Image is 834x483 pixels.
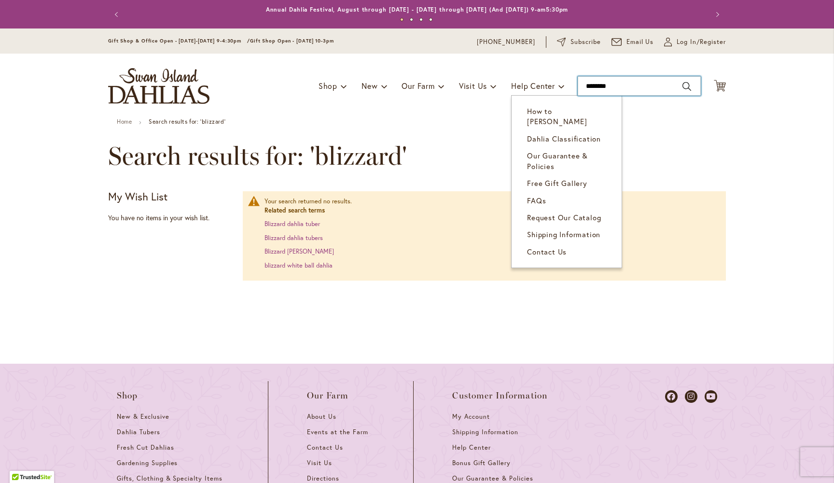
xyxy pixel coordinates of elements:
span: Visit Us [307,459,332,467]
span: New & Exclusive [117,412,169,421]
a: Home [117,118,132,125]
a: Blizzard dahlia tubers [264,234,323,242]
span: Shop [319,81,337,91]
span: Subscribe [570,37,601,47]
a: Dahlias on Facebook [665,390,678,403]
a: Annual Dahlia Festival, August through [DATE] - [DATE] through [DATE] (And [DATE]) 9-am5:30pm [266,6,569,13]
button: 3 of 4 [419,18,423,21]
button: 1 of 4 [400,18,403,21]
span: Request Our Catalog [527,213,601,222]
span: Dahlia Classification [527,134,601,143]
span: Shipping Information [452,428,518,436]
span: Our Guarantee & Policies [527,151,588,170]
span: My Account [452,412,490,421]
a: Blizzard [PERSON_NAME] [264,247,334,256]
span: Free Gift Gallery [527,178,587,188]
span: Help Center [511,81,555,91]
span: Dahlia Tubers [117,428,160,436]
span: About Us [307,412,336,421]
a: [PHONE_NUMBER] [477,37,535,47]
dt: Related search terms [264,206,716,215]
span: Gift Shop & Office Open - [DATE]-[DATE] 9-4:30pm / [108,38,250,44]
div: You have no items in your wish list. [108,213,237,223]
span: Our Farm [402,81,434,91]
span: Shipping Information [527,229,600,239]
div: Your search returned no results. [264,197,716,270]
button: 4 of 4 [429,18,432,21]
a: Subscribe [557,37,601,47]
span: Gardening Supplies [117,459,178,467]
a: Email Us [612,37,654,47]
a: Dahlias on Instagram [685,390,697,403]
span: New [361,81,377,91]
span: How to [PERSON_NAME] [527,106,587,126]
span: Directions [307,474,339,483]
span: Email Us [626,37,654,47]
button: Previous [108,5,127,24]
span: Gift Shop Open - [DATE] 10-3pm [250,38,334,44]
button: 2 of 4 [410,18,413,21]
span: Log In/Register [677,37,726,47]
span: Our Farm [307,391,348,400]
span: Gifts, Clothing & Specialty Items [117,474,222,483]
span: Bonus Gift Gallery [452,459,510,467]
span: Contact Us [307,443,343,452]
span: FAQs [527,196,546,205]
strong: My Wish List [108,189,167,203]
a: store logo [108,68,209,104]
a: Blizzard dahlia tuber [264,220,320,228]
strong: Search results for: 'blizzard' [149,118,225,125]
span: Contact Us [527,247,567,256]
span: Shop [117,391,138,400]
span: Search results for: 'blizzard' [108,142,407,170]
a: Log In/Register [664,37,726,47]
a: Dahlias on Youtube [705,390,717,403]
span: Our Guarantee & Policies [452,474,533,483]
span: Fresh Cut Dahlias [117,443,174,452]
a: blizzard white ball dahlia [264,261,333,270]
iframe: Launch Accessibility Center [7,449,34,476]
span: Help Center [452,443,491,452]
span: Visit Us [459,81,487,91]
span: Customer Information [452,391,548,400]
button: Next [707,5,726,24]
span: Events at the Farm [307,428,368,436]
